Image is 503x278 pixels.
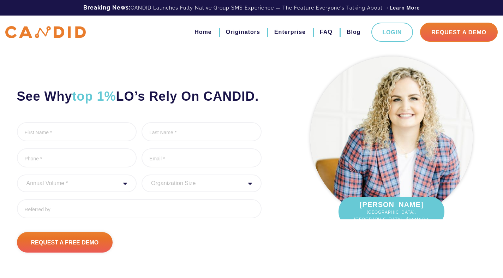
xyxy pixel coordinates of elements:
input: Request A Free Demo [17,232,113,253]
img: CANDID APP [5,26,86,39]
input: Last Name * [142,122,262,141]
b: Breaking News: [83,4,131,11]
span: [GEOGRAPHIC_DATA], [GEOGRAPHIC_DATA] | $100M/yr. [346,209,437,223]
input: Email * [142,148,262,167]
a: FAQ [320,26,333,38]
input: Referred by [17,199,262,218]
input: Phone * [17,148,137,167]
h2: See Why LO’s Rely On CANDID. [17,88,262,105]
a: Request A Demo [420,23,498,42]
a: Learn More [390,4,420,11]
a: Login [371,23,413,42]
a: Originators [226,26,260,38]
div: [PERSON_NAME] [339,197,444,226]
a: Enterprise [274,26,306,38]
span: top 1% [72,89,116,103]
a: Blog [347,26,361,38]
a: Home [194,26,211,38]
input: First Name * [17,122,137,141]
